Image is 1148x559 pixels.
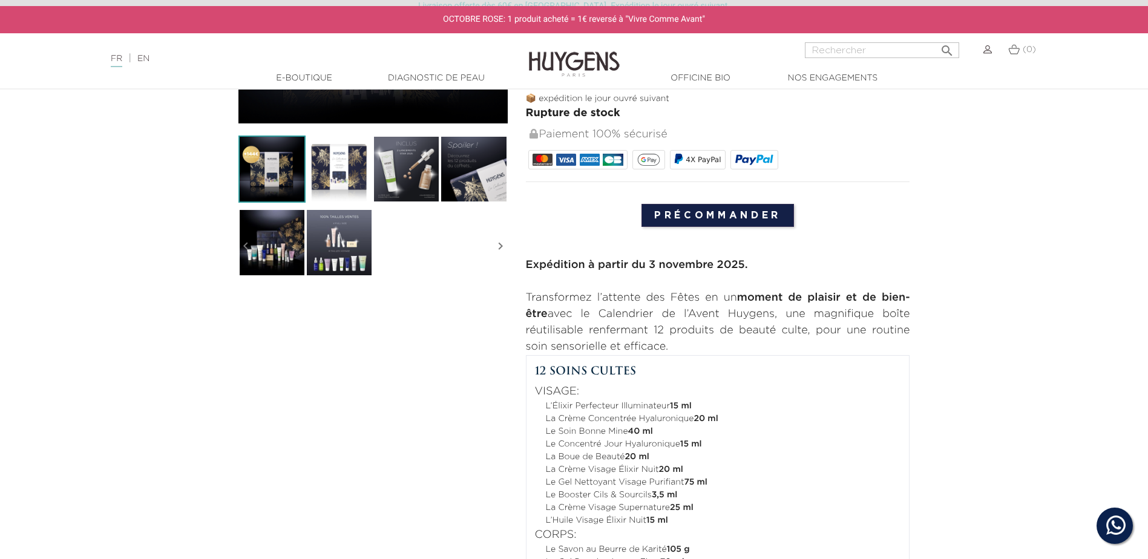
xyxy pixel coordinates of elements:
a: EN [137,54,149,63]
li: L’Élixir Perfecteur Illuminateur [546,400,901,413]
span: Rupture de stock [526,108,620,119]
strong: 75 ml [684,478,707,486]
li: Le Soin Bonne Mine [546,425,901,438]
li: Le Booster Cils & Sourcils [546,489,901,502]
div: | [105,51,469,66]
i:  [493,216,508,276]
strong: 15 ml [646,516,668,525]
li: Le Gel Nettoyant Visage Purifiant [546,476,901,489]
a: FR [111,54,122,67]
input: Rechercher [805,42,959,58]
strong: 15 ml [680,440,702,448]
strong: 15 ml [670,402,692,410]
span: (0) [1023,45,1036,54]
li: L’Huile Visage Élixir Nuit [546,514,901,527]
a: Officine Bio [640,72,761,85]
li: Le Savon au Beurre de Karité [546,543,901,556]
p: Transformez l’attente des Fêtes en un avec le Calendrier de l’Avent Huygens, une magnifique boîte... [526,290,910,355]
img: MASTERCARD [533,154,553,166]
img: AMEX [580,154,600,166]
button:  [936,39,958,55]
strong: 105 g [667,545,690,554]
li: Le Concentré Jour Hyaluronique [546,438,901,451]
span: 4X PayPal [686,155,721,164]
i:  [238,216,253,276]
img: google_pay [637,154,660,166]
strong: 20 ml [625,453,649,461]
li: La Boue de Beauté [546,451,901,463]
a: E-Boutique [244,72,365,85]
input: Précommander [641,204,794,227]
strong: Expédition à partir du 3 novembre 2025. [526,260,748,270]
div: Paiement 100% sécurisé [528,122,910,148]
li: La Crème Visage Supernature [546,502,901,514]
strong: 3,5 ml [652,491,678,499]
i:  [940,40,954,54]
p: CORPS: [535,527,901,543]
p: VISAGE: [535,384,901,400]
p: 📦 expédition le jour ouvré suivant [526,93,910,105]
li: La Crème Visage Élixir Nuit [546,463,901,476]
strong: 20 ml [694,414,718,423]
strong: 20 ml [659,465,683,474]
a: Nos engagements [772,72,893,85]
img: Huygens [529,32,620,79]
h3: 12 soins cultes [535,364,901,378]
img: Le Calendrier de L'Avent [238,136,306,203]
a: Diagnostic de peau [376,72,497,85]
img: Paiement 100% sécurisé [530,129,538,139]
img: CB_NATIONALE [603,154,623,166]
strong: HuygENs Paris Beauty Advent Calendar [526,276,743,287]
strong: 40 ml [628,427,653,436]
strong: 25 ml [670,503,694,512]
li: La Crème Concentrée Hyaluronique [546,413,901,425]
img: VISA [556,154,576,166]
